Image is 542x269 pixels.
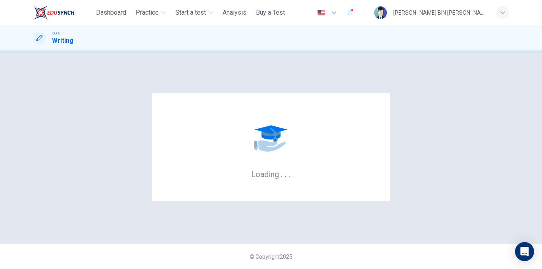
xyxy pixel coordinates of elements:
[280,167,283,180] h6: .
[250,254,292,260] span: © Copyright 2025
[316,10,326,16] img: en
[133,6,169,20] button: Practice
[393,8,487,17] div: [PERSON_NAME] BIN [PERSON_NAME]
[288,167,291,180] h6: .
[52,31,60,36] span: CEFR
[33,5,93,21] a: ELTC logo
[33,5,75,21] img: ELTC logo
[93,6,129,20] button: Dashboard
[52,36,73,46] h1: Writing
[251,169,291,179] h6: Loading
[374,6,387,19] img: Profile picture
[219,6,250,20] button: Analysis
[223,8,246,17] span: Analysis
[515,242,534,261] div: Open Intercom Messenger
[284,167,287,180] h6: .
[175,8,206,17] span: Start a test
[96,8,126,17] span: Dashboard
[253,6,288,20] button: Buy a Test
[136,8,159,17] span: Practice
[256,8,285,17] span: Buy a Test
[172,6,216,20] button: Start a test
